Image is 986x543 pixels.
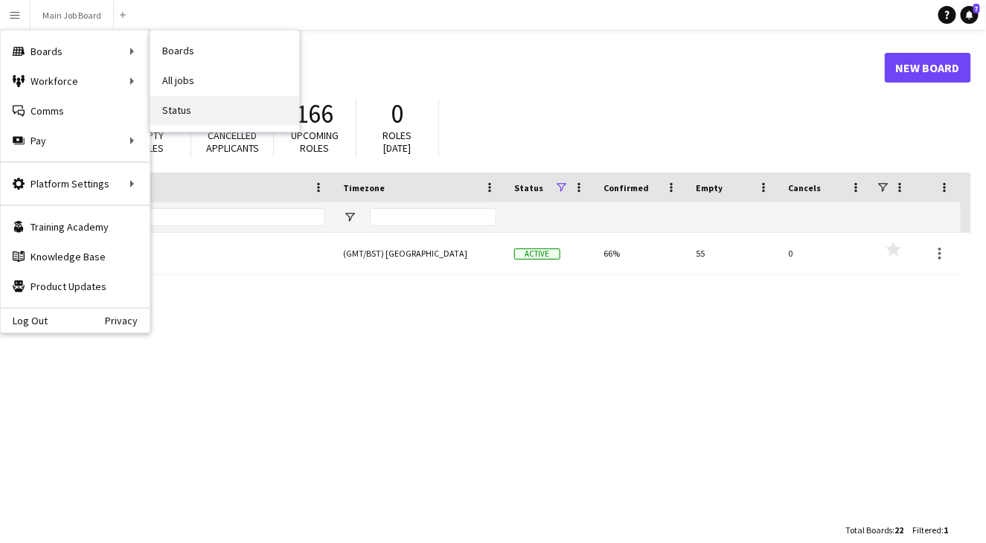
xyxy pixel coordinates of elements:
[150,66,299,96] a: All jobs
[913,524,942,536] span: Filtered
[973,4,980,13] span: 7
[296,97,334,130] span: 166
[62,208,325,226] input: Board name Filter Input
[1,169,150,199] div: Platform Settings
[779,233,871,274] div: 0
[150,96,299,126] a: Status
[31,1,114,30] button: Main Job Board
[150,36,299,66] a: Boards
[391,97,404,130] span: 0
[885,53,971,83] a: New Board
[334,233,505,274] div: (GMT/BST) [GEOGRAPHIC_DATA]
[696,182,723,193] span: Empty
[595,233,687,274] div: 66%
[343,211,356,224] button: Open Filter Menu
[788,182,821,193] span: Cancels
[1,96,150,126] a: Comms
[1,126,150,155] div: Pay
[35,233,325,274] a: Main Job Board
[1,212,150,242] a: Training Academy
[1,36,150,66] div: Boards
[514,182,543,193] span: Status
[383,129,412,155] span: Roles [DATE]
[604,182,649,193] span: Confirmed
[944,524,949,536] span: 1
[1,315,48,327] a: Log Out
[687,233,779,274] div: 55
[291,129,339,155] span: Upcoming roles
[845,524,893,536] span: Total Boards
[1,242,150,271] a: Knowledge Base
[343,182,385,193] span: Timezone
[514,248,560,260] span: Active
[961,6,979,24] a: 7
[26,57,885,79] h1: Boards
[206,129,259,155] span: Cancelled applicants
[1,66,150,96] div: Workforce
[1,271,150,301] a: Product Updates
[370,208,496,226] input: Timezone Filter Input
[895,524,904,536] span: 22
[105,315,150,327] a: Privacy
